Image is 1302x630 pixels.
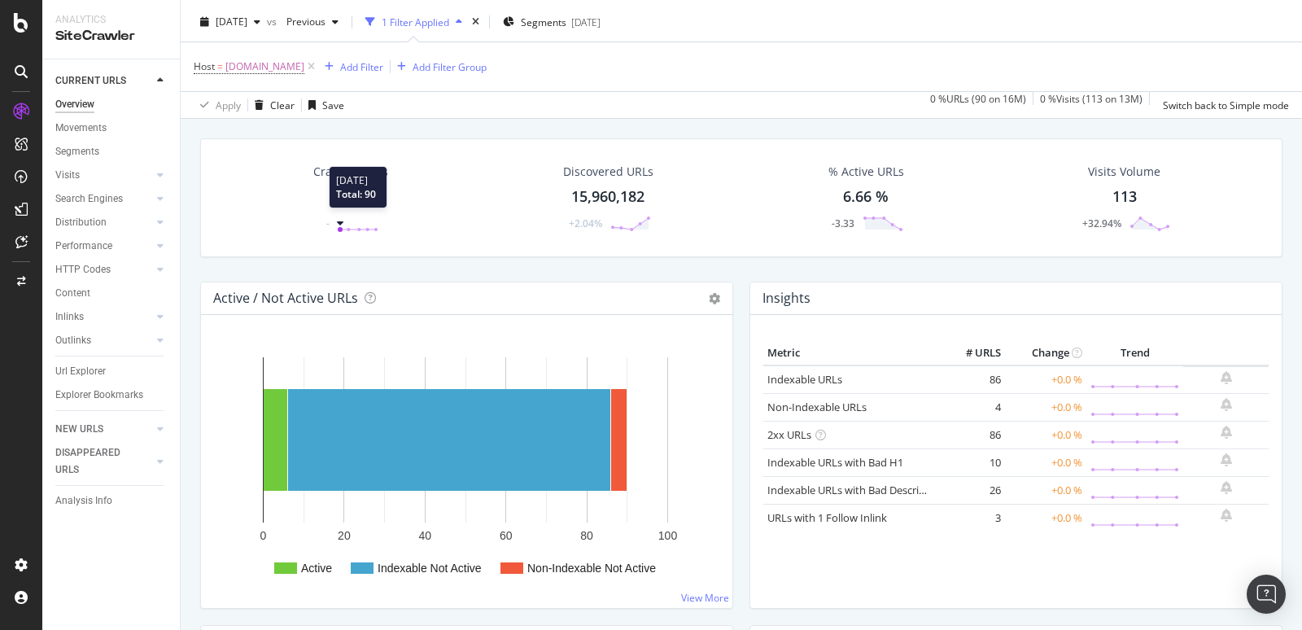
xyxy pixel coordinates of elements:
div: Add Filter Group [413,60,487,74]
td: 3 [940,504,1005,532]
a: NEW URLS [55,421,152,438]
div: Content [55,285,90,302]
a: Distribution [55,214,152,231]
a: Content [55,285,168,302]
td: 26 [940,476,1005,504]
div: Movements [55,120,107,137]
td: 10 [940,448,1005,476]
button: Switch back to Simple mode [1156,92,1289,118]
div: times [469,14,483,30]
div: Save [322,98,344,112]
a: Indexable URLs with Bad H1 [767,455,903,470]
text: 60 [500,529,513,542]
div: NEW URLS [55,421,103,438]
text: 20 [338,529,351,542]
div: Overview [55,96,94,113]
div: 0 % Visits ( 113 on 13M ) [1040,92,1143,118]
div: Switch back to Simple mode [1163,98,1289,112]
text: 40 [419,529,432,542]
text: Non-Indexable Not Active [527,562,656,575]
div: bell-plus [1221,398,1232,411]
div: Url Explorer [55,363,106,380]
div: [DATE] [571,15,601,29]
div: Crawled URLs [313,164,388,180]
a: Indexable URLs with Bad Description [767,483,945,497]
a: Performance [55,238,152,255]
span: 2025 Aug. 22nd [216,15,247,28]
div: Visits Volume [1088,164,1160,180]
text: Active [301,562,332,575]
svg: A chart. [214,341,720,595]
div: Open Intercom Messenger [1247,575,1286,614]
button: 1 Filter Applied [359,9,469,35]
div: 15,960,182 [571,186,644,208]
a: Non-Indexable URLs [767,400,867,414]
button: Segments[DATE] [496,9,607,35]
th: Metric [763,341,940,365]
a: View More [681,591,729,605]
a: Movements [55,120,168,137]
div: Apply [216,98,241,112]
button: Add Filter [318,57,383,77]
div: Analysis Info [55,492,112,510]
button: [DATE] [194,9,267,35]
a: URLs with 1 Follow Inlink [767,510,887,525]
div: 0 % URLs ( 90 on 16M ) [930,92,1026,118]
div: bell-plus [1221,481,1232,494]
a: 2xx URLs [767,427,811,442]
td: +0.0 % [1005,365,1086,394]
div: CURRENT URLS [55,72,126,90]
i: Options [709,293,720,304]
td: +0.0 % [1005,504,1086,532]
a: Outlinks [55,332,152,349]
div: bell-plus [1221,371,1232,384]
div: 1 Filter Applied [382,15,449,29]
button: Add Filter Group [391,57,487,77]
a: Url Explorer [55,363,168,380]
a: Segments [55,143,168,160]
div: bell-plus [1221,426,1232,439]
button: Apply [194,92,241,118]
button: Save [302,92,344,118]
h4: Insights [762,287,810,309]
div: Inlinks [55,308,84,326]
a: Visits [55,167,152,184]
a: Overview [55,96,168,113]
button: Previous [280,9,345,35]
span: Host [194,59,215,73]
div: DISAPPEARED URLS [55,444,138,479]
a: Search Engines [55,190,152,208]
th: Change [1005,341,1086,365]
a: Indexable URLs [767,372,842,387]
td: 86 [940,421,1005,448]
div: Segments [55,143,99,160]
text: 80 [580,529,593,542]
div: - [326,217,330,230]
div: HTTP Codes [55,261,111,278]
text: Indexable Not Active [378,562,482,575]
a: Inlinks [55,308,152,326]
a: Analysis Info [55,492,168,510]
text: 100 [658,529,678,542]
div: Search Engines [55,190,123,208]
div: bell-plus [1221,509,1232,522]
button: Clear [248,92,295,118]
td: +0.0 % [1005,421,1086,448]
div: -3.33 [832,217,854,230]
span: vs [267,15,280,28]
td: 4 [940,393,1005,421]
th: Trend [1086,341,1183,365]
span: Previous [280,15,325,28]
div: bell-plus [1221,453,1232,466]
td: +0.0 % [1005,393,1086,421]
text: 0 [260,529,267,542]
a: CURRENT URLS [55,72,152,90]
th: # URLS [940,341,1005,365]
div: Visits [55,167,80,184]
h4: Active / Not Active URLs [213,287,358,309]
td: 86 [940,365,1005,394]
div: Discovered URLs [563,164,653,180]
div: Add Filter [340,60,383,74]
div: 90 [343,186,359,208]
